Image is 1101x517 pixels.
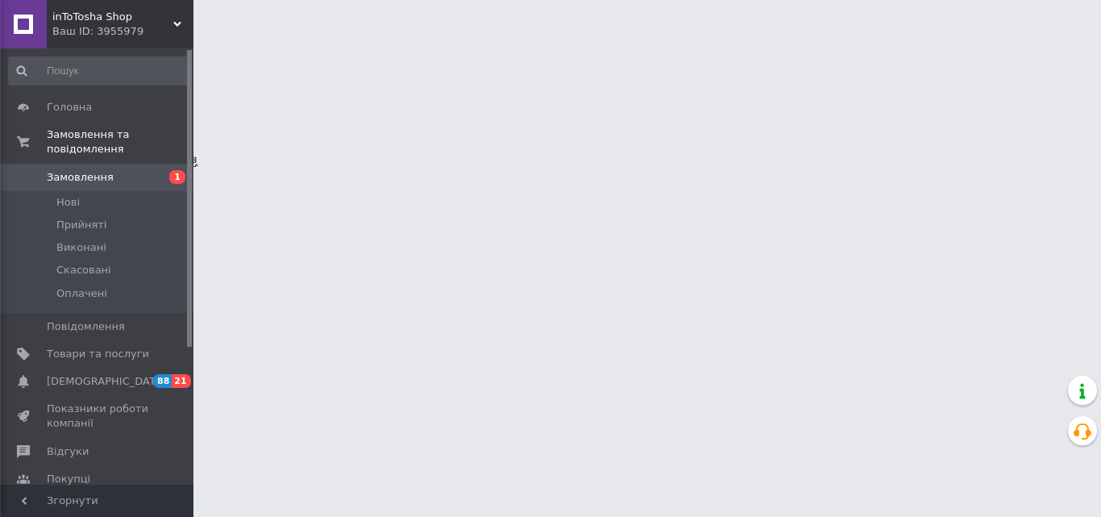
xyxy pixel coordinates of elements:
[47,472,90,486] span: Покупці
[47,319,125,334] span: Повідомлення
[56,218,106,232] span: Прийняті
[47,347,149,361] span: Товари та послуги
[56,286,107,301] span: Оплачені
[56,263,111,277] span: Скасовані
[153,374,172,388] span: 88
[52,24,193,39] div: Ваш ID: 3955979
[47,170,114,185] span: Замовлення
[56,240,106,255] span: Виконані
[47,444,89,459] span: Відгуки
[47,402,149,431] span: Показники роботи компанії
[56,195,80,210] span: Нові
[8,56,190,85] input: Пошук
[169,170,185,184] span: 1
[47,374,166,389] span: [DEMOGRAPHIC_DATA]
[47,100,92,115] span: Головна
[52,10,173,24] span: inToTosha Shop
[47,127,193,156] span: Замовлення та повідомлення
[172,374,190,388] span: 21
